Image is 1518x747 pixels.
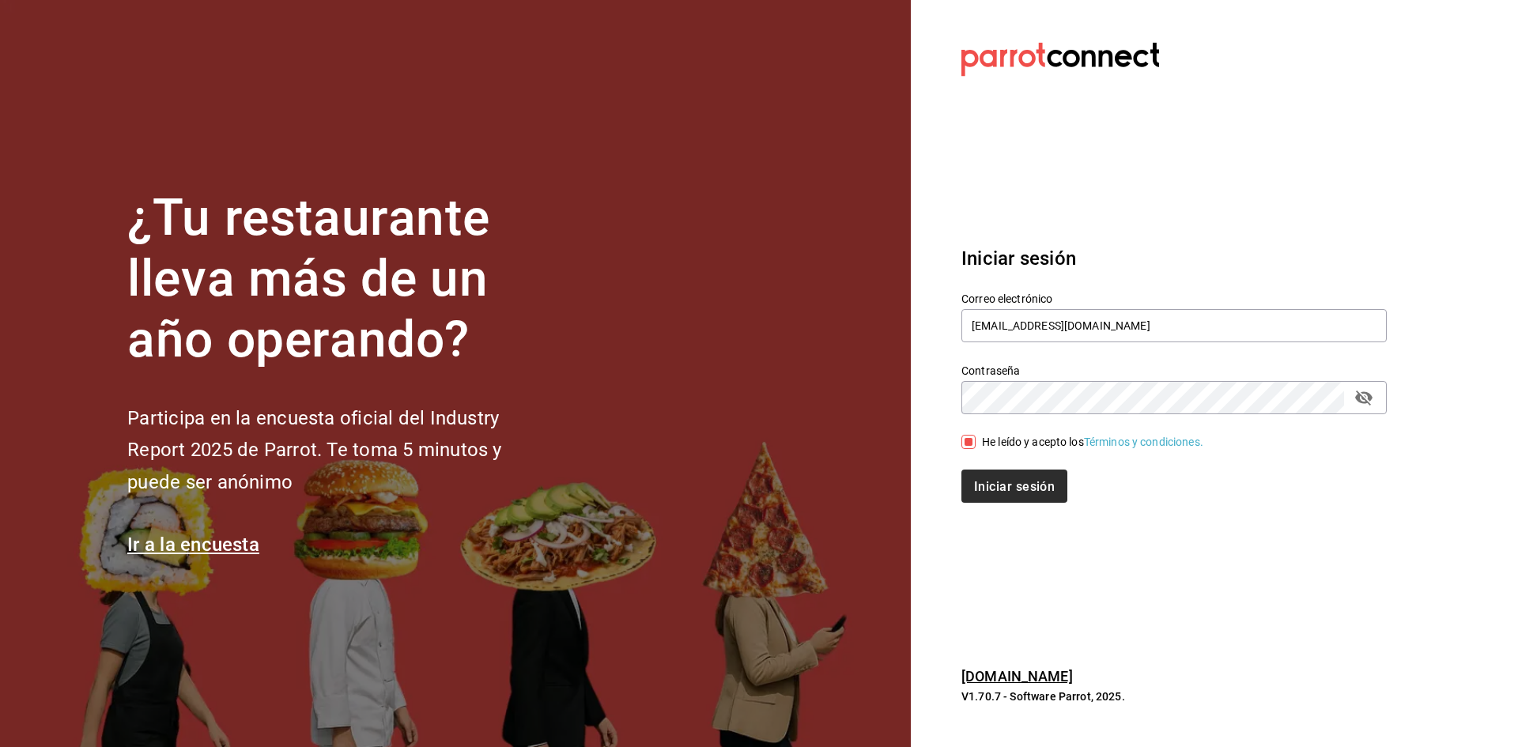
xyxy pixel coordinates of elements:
[961,690,1125,703] font: V1.70.7 - Software Parrot, 2025.
[961,668,1073,685] a: [DOMAIN_NAME]
[961,309,1387,342] input: Ingresa tu correo electrónico
[961,470,1067,503] button: Iniciar sesión
[961,364,1020,377] font: Contraseña
[982,436,1084,448] font: He leído y acepto los
[127,534,259,556] a: Ir a la encuesta
[127,188,489,369] font: ¿Tu restaurante lleva más de un año operando?
[1084,436,1203,448] a: Términos y condiciones.
[961,247,1076,270] font: Iniciar sesión
[1350,384,1377,411] button: campo de contraseña
[127,407,501,494] font: Participa en la encuesta oficial del Industry Report 2025 de Parrot. Te toma 5 minutos y puede se...
[974,478,1055,493] font: Iniciar sesión
[961,292,1052,305] font: Correo electrónico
